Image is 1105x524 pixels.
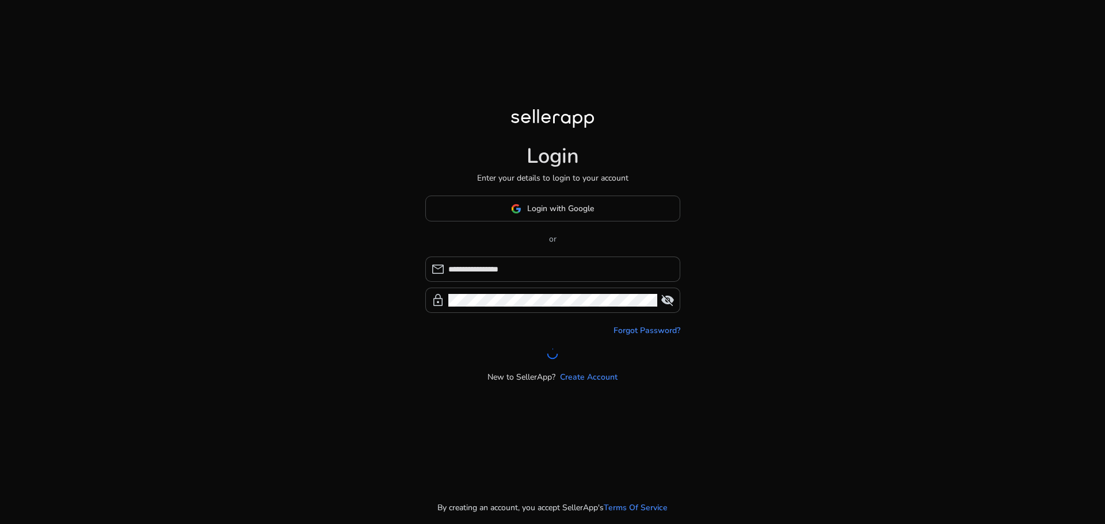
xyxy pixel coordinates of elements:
[661,293,675,307] span: visibility_off
[614,324,680,336] a: Forgot Password?
[487,371,555,383] p: New to SellerApp?
[477,172,628,184] p: Enter your details to login to your account
[511,204,521,214] img: google-logo.svg
[560,371,618,383] a: Create Account
[527,144,579,169] h1: Login
[431,293,445,307] span: lock
[604,502,668,514] a: Terms Of Service
[425,233,680,245] p: or
[431,262,445,276] span: mail
[527,202,594,215] span: Login with Google
[425,196,680,221] button: Login with Google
